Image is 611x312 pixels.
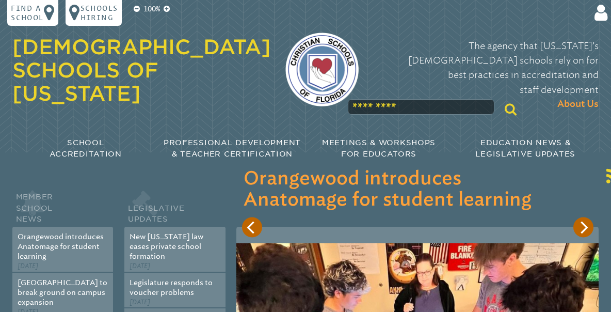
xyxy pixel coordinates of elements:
button: Previous [242,217,262,238]
p: The agency that [US_STATE]’s [DEMOGRAPHIC_DATA] schools rely on for best practices in accreditati... [374,39,599,112]
span: Meetings & Workshops for Educators [322,138,436,158]
a: [DEMOGRAPHIC_DATA] Schools of [US_STATE] [12,35,271,105]
span: [DATE] [130,262,150,270]
h2: Member School News [12,189,114,227]
p: Find a school [11,4,44,22]
span: School Accreditation [50,138,122,158]
span: Education News & Legislative Updates [475,138,575,158]
img: csf-logo-web-colors.png [285,33,359,106]
span: Professional Development & Teacher Certification [164,138,301,158]
span: [DATE] [18,262,38,270]
a: New [US_STATE] law eases private school formation [130,232,203,261]
p: 100% [142,4,162,14]
span: About Us [557,97,599,112]
a: Legislature responds to voucher problems [130,278,213,297]
span: [DATE] [130,298,150,306]
a: Orangewood introduces Anatomage for student learning [18,232,104,261]
button: Next [573,217,593,238]
p: Schools Hiring [81,4,118,22]
a: [GEOGRAPHIC_DATA] to break ground on campus expansion [18,278,107,307]
h2: Legislative Updates [124,189,226,227]
h3: Orangewood introduces Anatomage for student learning [244,169,591,211]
